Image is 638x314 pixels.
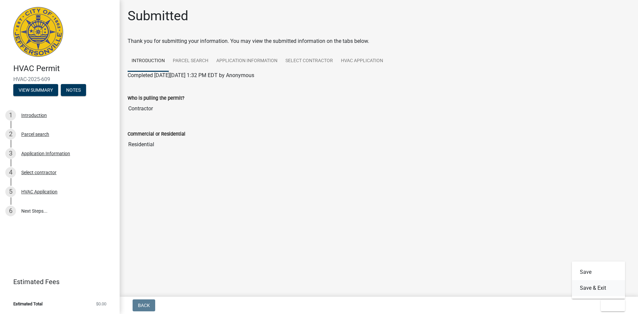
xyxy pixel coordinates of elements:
label: Who is pulling the permit? [128,96,184,101]
button: Save & Exit [572,280,625,296]
a: Parcel search [169,51,212,72]
a: Introduction [128,51,169,72]
div: Parcel search [21,132,49,137]
div: HVAC Application [21,189,57,194]
div: 4 [5,167,16,178]
span: Back [138,303,150,308]
div: Thank you for submitting your information. You may view the submitted information on the tabs below. [128,37,630,45]
img: City of Jeffersonville, Indiana [13,7,63,57]
button: Back [133,299,155,311]
h1: Submitted [128,8,188,24]
div: Introduction [21,113,47,118]
label: Commercial or Residential [128,132,185,137]
button: Save [572,264,625,280]
div: 2 [5,129,16,140]
div: 1 [5,110,16,121]
wm-modal-confirm: Notes [61,88,86,93]
button: Notes [61,84,86,96]
button: Exit [601,299,625,311]
span: Completed [DATE][DATE] 1:32 PM EDT by Anonymous [128,72,254,78]
a: Select contractor [281,51,337,72]
span: HVAC-2025-609 [13,76,106,82]
span: Exit [606,303,616,308]
div: 6 [5,206,16,216]
h4: HVAC Permit [13,64,114,73]
div: 5 [5,186,16,197]
a: HVAC Application [337,51,387,72]
button: View Summary [13,84,58,96]
div: 3 [5,148,16,159]
span: $0.00 [96,302,106,306]
a: Application Information [212,51,281,72]
div: Exit [572,262,625,299]
div: Application Information [21,151,70,156]
span: Estimated Total [13,302,43,306]
wm-modal-confirm: Summary [13,88,58,93]
a: Estimated Fees [5,275,109,288]
div: Select contractor [21,170,56,175]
